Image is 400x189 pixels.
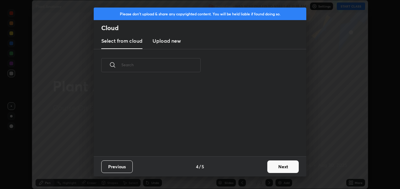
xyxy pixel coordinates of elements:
button: Next [267,160,299,173]
button: Previous [101,160,133,173]
h2: Cloud [101,24,306,32]
h3: Select from cloud [101,37,142,45]
h4: 4 [196,163,198,170]
h4: / [199,163,201,170]
h4: 5 [202,163,204,170]
h3: Upload new [153,37,181,45]
input: Search [121,51,201,78]
div: Please don't upload & share any copyrighted content. You will be held liable if found doing so. [94,8,306,20]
